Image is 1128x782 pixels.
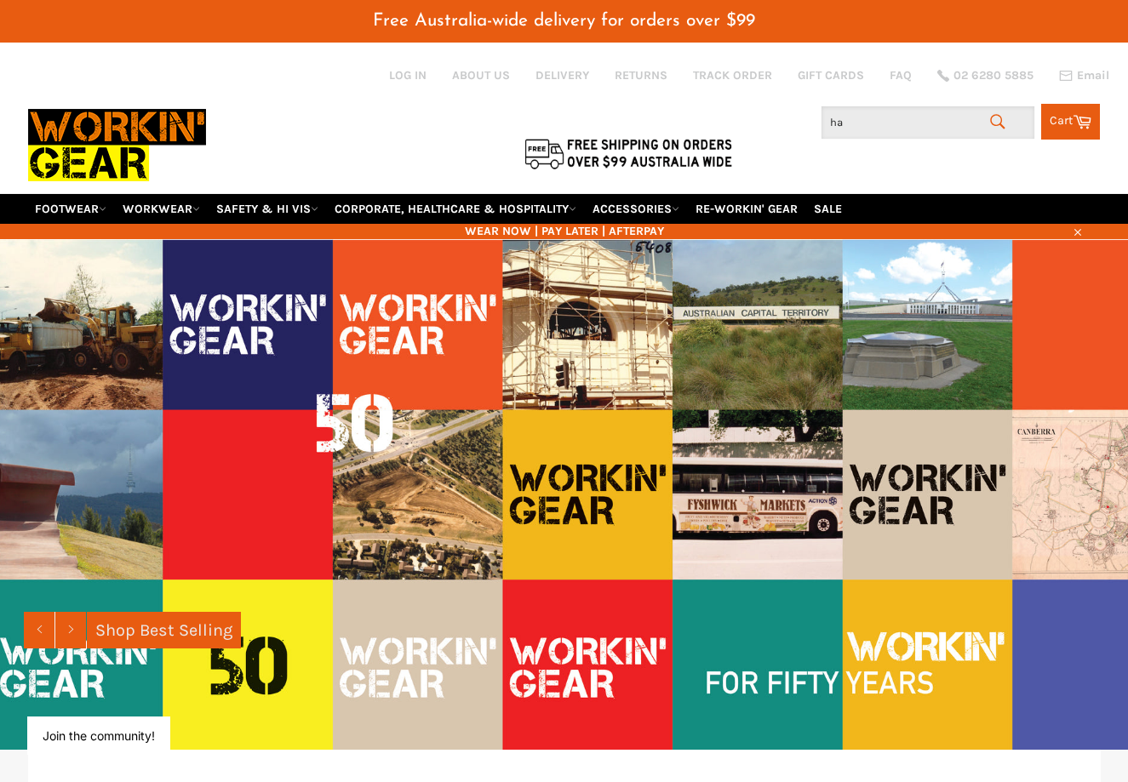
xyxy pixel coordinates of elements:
[953,70,1034,82] span: 02 6280 5885
[1059,69,1109,83] a: Email
[328,194,583,224] a: CORPORATE, HEALTHCARE & HOSPITALITY
[28,97,206,193] img: Workin Gear leaders in Workwear, Safety Boots, PPE, Uniforms. Australia's No.1 in Workwear
[373,12,755,30] span: Free Australia-wide delivery for orders over $99
[937,70,1034,82] a: 02 6280 5885
[116,194,207,224] a: WORKWEAR
[87,612,241,648] a: Shop Best Selling
[389,68,427,83] a: Log in
[28,223,1101,239] span: WEAR NOW | PAY LATER | AFTERPAY
[693,67,772,83] a: TRACK ORDER
[452,67,510,83] a: ABOUT US
[798,67,864,83] a: GIFT CARDS
[535,67,589,83] a: DELIVERY
[209,194,325,224] a: SAFETY & HI VIS
[586,194,686,224] a: ACCESSORIES
[522,135,735,171] img: Flat $9.95 shipping Australia wide
[28,194,113,224] a: FOOTWEAR
[1077,70,1109,82] span: Email
[615,67,667,83] a: RETURNS
[43,728,155,743] button: Join the community!
[1041,104,1100,140] a: Cart
[689,194,804,224] a: RE-WORKIN' GEAR
[890,67,912,83] a: FAQ
[822,106,1034,139] input: Search
[807,194,849,224] a: SALE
